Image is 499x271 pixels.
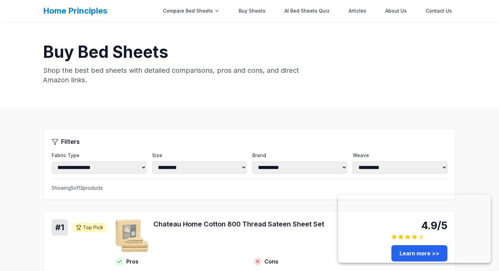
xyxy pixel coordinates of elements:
img: Chateau Home Cotton 800 Thread Sateen Sheet Set - Cotton product image [115,219,148,252]
a: Contact Us [422,4,456,18]
h2: Filters [61,137,80,147]
a: Articles [345,4,370,18]
span: Top Pick [83,224,103,231]
p: Showing 5 of 13 products [52,185,447,191]
a: About Us [381,4,411,18]
h3: Chateau Home Cotton 800 Thread Sateen Sheet Set [153,219,383,229]
label: Fabric Type [52,152,147,159]
a: AI Bed Sheets Quiz [280,4,334,18]
h4: Pros [115,257,245,266]
div: # 1 [52,219,68,236]
a: Buy Sheets [235,4,270,18]
div: Compare Bed Sheets [159,4,224,18]
label: Size [152,152,247,159]
p: Shop the best bed sheets with detailed comparisons, pros and cons, and direct Amazon links. [43,66,304,85]
label: Weave [353,152,448,159]
h4: Cons [254,257,384,266]
label: Brand [252,152,347,159]
a: Home Principles [43,6,107,16]
h1: Buy Bed Sheets [43,44,456,60]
